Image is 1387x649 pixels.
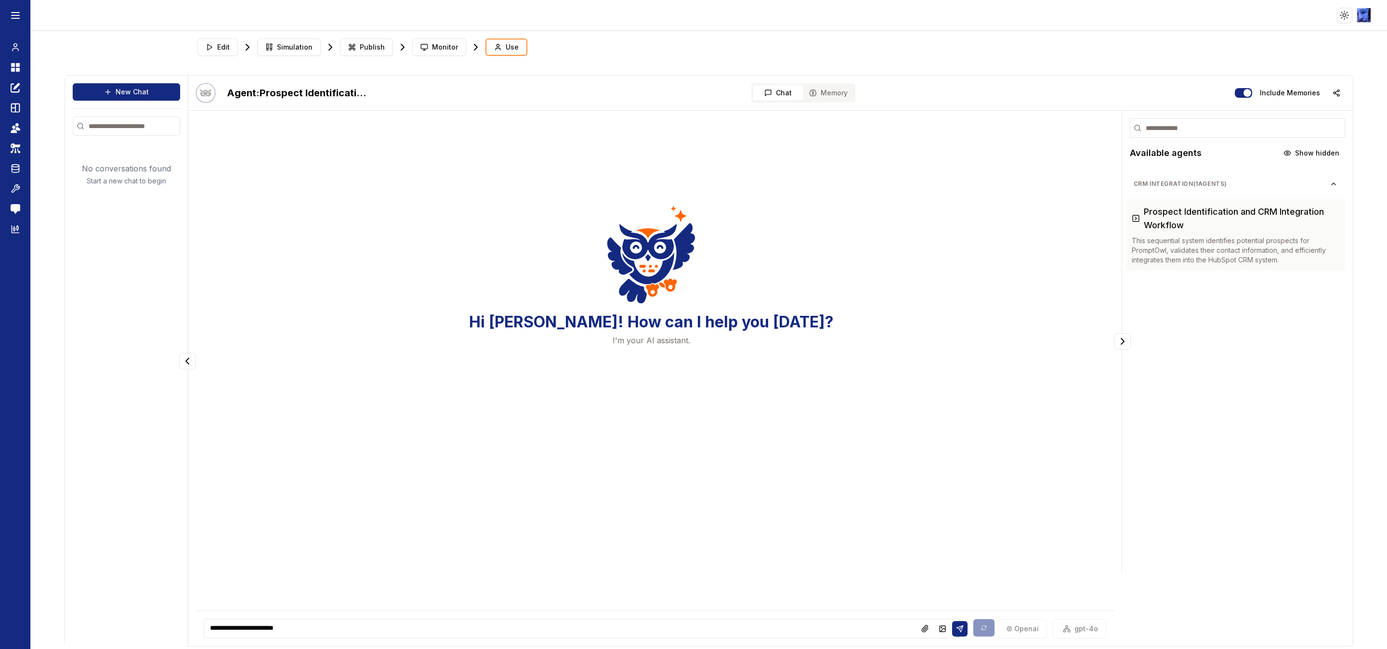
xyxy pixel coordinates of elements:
img: Welcome Owl [607,204,695,306]
span: CRM integration ( 1 agents) [1134,180,1330,188]
button: Show hidden [1278,145,1345,161]
img: ACg8ocLIQrZOk08NuYpm7ecFLZE0xiClguSD1EtfFjuoGWgIgoqgD8A6FQ=s96-c [1357,8,1371,22]
button: CRM integration(1agents) [1126,176,1345,192]
button: New Chat [73,83,180,101]
span: Edit [217,42,230,52]
label: Include memories in the messages below [1260,90,1320,96]
button: Edit [197,39,238,56]
img: Bot [196,83,215,103]
button: Simulation [257,39,321,56]
p: Start a new chat to begin [87,176,166,186]
button: Collapse panel [179,353,196,369]
span: Monitor [432,42,458,52]
button: Include memories in the messages below [1235,88,1252,98]
p: This sequential system identifies potential prospects for PromptOwl, validates their contact info... [1132,236,1339,265]
span: Memory [821,88,848,98]
span: Simulation [277,42,313,52]
h2: Available agents [1130,146,1202,160]
span: Show hidden [1295,148,1339,158]
h3: Prospect Identification and CRM Integration Workflow [1144,205,1339,232]
button: Use [485,39,527,56]
button: Talk with Hootie [196,83,215,103]
button: Collapse panel [1114,333,1131,350]
img: feedback [11,204,20,214]
span: Publish [360,42,385,52]
p: No conversations found [82,163,171,174]
p: I'm your AI assistant. [613,335,690,346]
span: Chat [776,88,792,98]
button: Monitor [412,39,466,56]
h2: Prospect Identification and CRM Integration Workflow [227,86,371,100]
h3: Hi [PERSON_NAME]! How can I help you [DATE]? [469,313,834,331]
span: Use [506,42,519,52]
button: Publish [340,39,393,56]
